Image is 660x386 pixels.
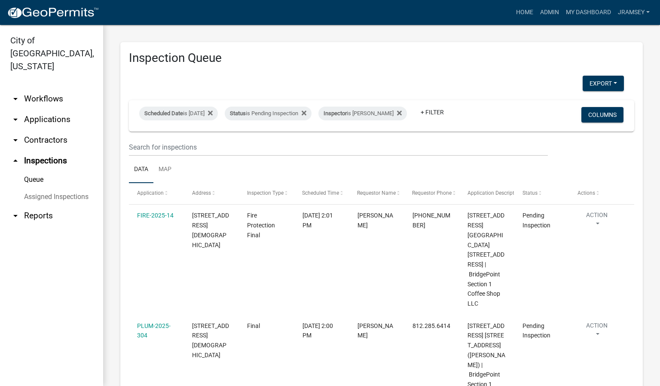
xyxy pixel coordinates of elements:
[302,211,341,230] div: [DATE] 2:01 PM
[357,212,393,229] span: Matthew McHugh
[302,321,341,341] div: [DATE] 2:00 PM
[614,4,653,21] a: jramsey
[522,190,538,196] span: Status
[10,135,21,145] i: arrow_drop_down
[357,190,396,196] span: Requestor Name
[139,107,218,120] div: is [DATE]
[357,322,393,339] span: Jeremy Ramsey
[467,190,522,196] span: Application Description
[247,190,284,196] span: Inspection Type
[129,183,184,204] datatable-header-cell: Application
[514,183,569,204] datatable-header-cell: Status
[184,183,239,204] datatable-header-cell: Address
[294,183,349,204] datatable-header-cell: Scheduled Time
[412,212,450,229] span: (812) 822-0971
[522,212,550,229] span: Pending Inspection
[129,156,153,184] a: Data
[129,138,548,156] input: Search for inspections
[513,4,537,21] a: Home
[192,322,229,358] span: 3020-3060 GOTTBRATH WAY
[349,183,404,204] datatable-header-cell: Requestor Name
[569,183,624,204] datatable-header-cell: Actions
[192,190,211,196] span: Address
[459,183,514,204] datatable-header-cell: Application Description
[137,212,174,219] a: FIRE-2025-14
[239,183,294,204] datatable-header-cell: Inspection Type
[10,94,21,104] i: arrow_drop_down
[10,211,21,221] i: arrow_drop_down
[581,107,623,123] button: Columns
[144,110,183,116] span: Scheduled Date
[583,76,624,91] button: Export
[225,107,312,120] div: is Pending Inspection
[537,4,562,21] a: Admin
[522,322,550,339] span: Pending Inspection
[10,114,21,125] i: arrow_drop_down
[577,190,595,196] span: Actions
[324,110,347,116] span: Inspector
[247,212,275,239] span: Fire Protection Final
[192,212,229,248] span: 3020-3060 GOTTBRATH WAY
[562,4,614,21] a: My Dashboard
[412,190,452,196] span: Requestor Phone
[467,212,504,307] span: 3020-3060 GOTTBRATH WAY 3030 Gottbrath Way | BridgePoint Section 1 Coffee Shop LLC
[412,322,450,329] span: 812.285.6414
[153,156,177,184] a: Map
[230,110,246,116] span: Status
[302,190,339,196] span: Scheduled Time
[247,322,260,329] span: Final
[577,211,616,232] button: Action
[10,156,21,166] i: arrow_drop_up
[577,321,616,343] button: Action
[404,183,459,204] datatable-header-cell: Requestor Phone
[137,190,164,196] span: Application
[414,104,451,120] a: + Filter
[129,51,634,65] h3: Inspection Queue
[318,107,407,120] div: is [PERSON_NAME]
[137,322,171,339] a: PLUM-2025-304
